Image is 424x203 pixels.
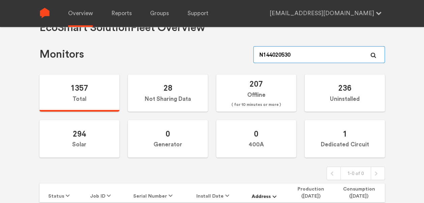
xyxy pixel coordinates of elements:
[39,8,50,18] img: Sense Logo
[128,120,208,157] label: Generator
[81,183,122,202] th: Job ID
[39,48,84,61] h1: Monitors
[254,129,258,139] span: 0
[70,83,88,93] span: 1357
[216,75,296,112] label: Offline
[73,129,86,139] span: 294
[231,101,281,109] span: ( for 10 minutes or more )
[338,83,351,93] span: 236
[253,46,385,63] input: Serial Number, job ID, name, address
[128,75,208,112] label: Not Sharing Data
[39,75,119,112] label: Total
[39,183,81,202] th: Status
[250,79,263,89] span: 207
[163,83,172,93] span: 28
[39,120,119,157] label: Solar
[305,75,385,112] label: Uninstalled
[242,183,288,202] th: Address
[39,21,205,35] h1: EcoSmart Solution Fleet Overview
[216,120,296,157] label: 400A
[333,183,385,202] th: Consumption ([DATE])
[342,129,347,139] span: 1
[305,120,385,157] label: Dedicated Circuit
[166,129,170,139] span: 0
[122,183,187,202] th: Serial Number
[186,183,242,202] th: Install Date
[340,167,371,180] div: 1-0 of 0
[288,183,333,202] th: Production ([DATE])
